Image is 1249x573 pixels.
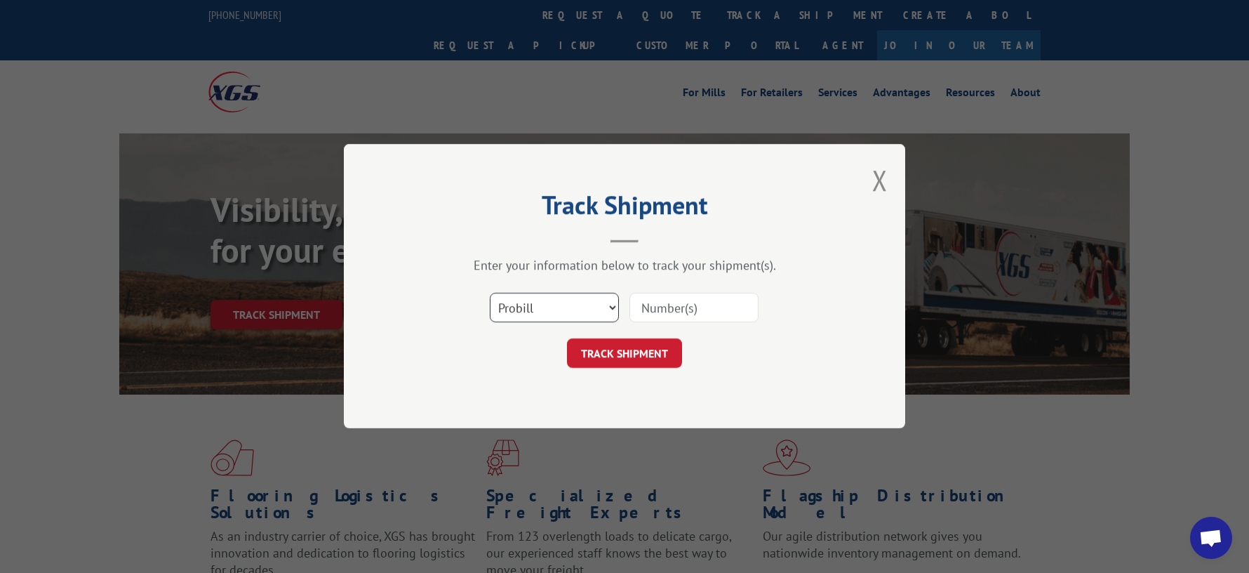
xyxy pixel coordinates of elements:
div: Open chat [1190,517,1232,559]
button: Close modal [872,162,888,199]
div: Enter your information below to track your shipment(s). [414,258,835,274]
input: Number(s) [629,294,759,323]
h2: Track Shipment [414,195,835,222]
button: TRACK SHIPMENT [567,339,682,369]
